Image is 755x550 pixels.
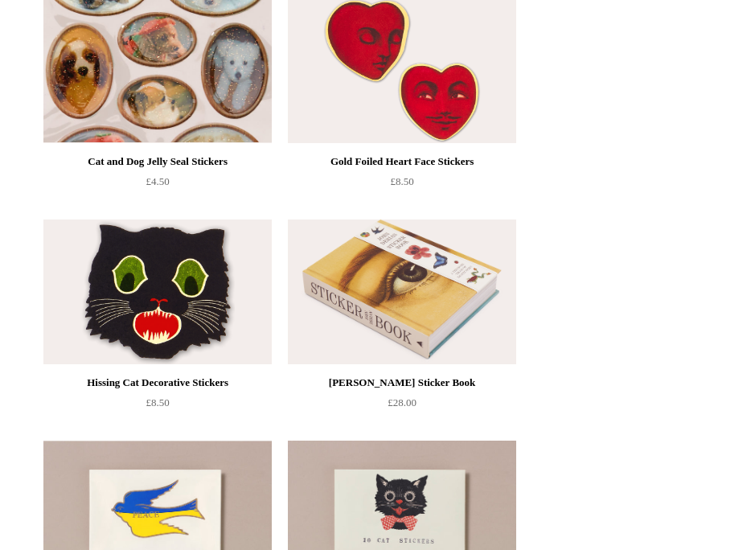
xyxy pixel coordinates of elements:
a: Hissing Cat Decorative Stickers Hissing Cat Decorative Stickers [43,220,272,364]
a: Cat and Dog Jelly Seal Stickers £4.50 [43,152,272,218]
img: Hissing Cat Decorative Stickers [43,220,272,364]
div: Gold Foiled Heart Face Stickers [292,152,512,171]
div: Cat and Dog Jelly Seal Stickers [47,152,268,171]
span: £4.50 [146,175,169,187]
a: [PERSON_NAME] Sticker Book £28.00 [288,373,516,439]
span: £28.00 [388,396,416,408]
a: Gold Foiled Heart Face Stickers £8.50 [288,152,516,218]
div: [PERSON_NAME] Sticker Book [292,373,512,392]
img: John Derian Sticker Book [288,220,516,364]
div: Hissing Cat Decorative Stickers [47,373,268,392]
a: John Derian Sticker Book John Derian Sticker Book [288,220,516,364]
span: £8.50 [146,396,169,408]
span: £8.50 [390,175,413,187]
a: Hissing Cat Decorative Stickers £8.50 [43,373,272,439]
